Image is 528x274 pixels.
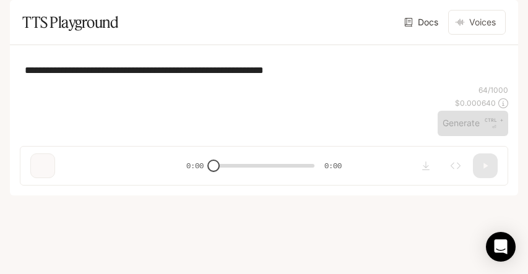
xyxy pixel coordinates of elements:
[478,85,508,95] p: 64 / 1000
[22,10,118,35] h1: TTS Playground
[402,10,443,35] a: Docs
[455,98,496,108] p: $ 0.000640
[486,232,516,262] div: Open Intercom Messenger
[448,10,506,35] button: Voices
